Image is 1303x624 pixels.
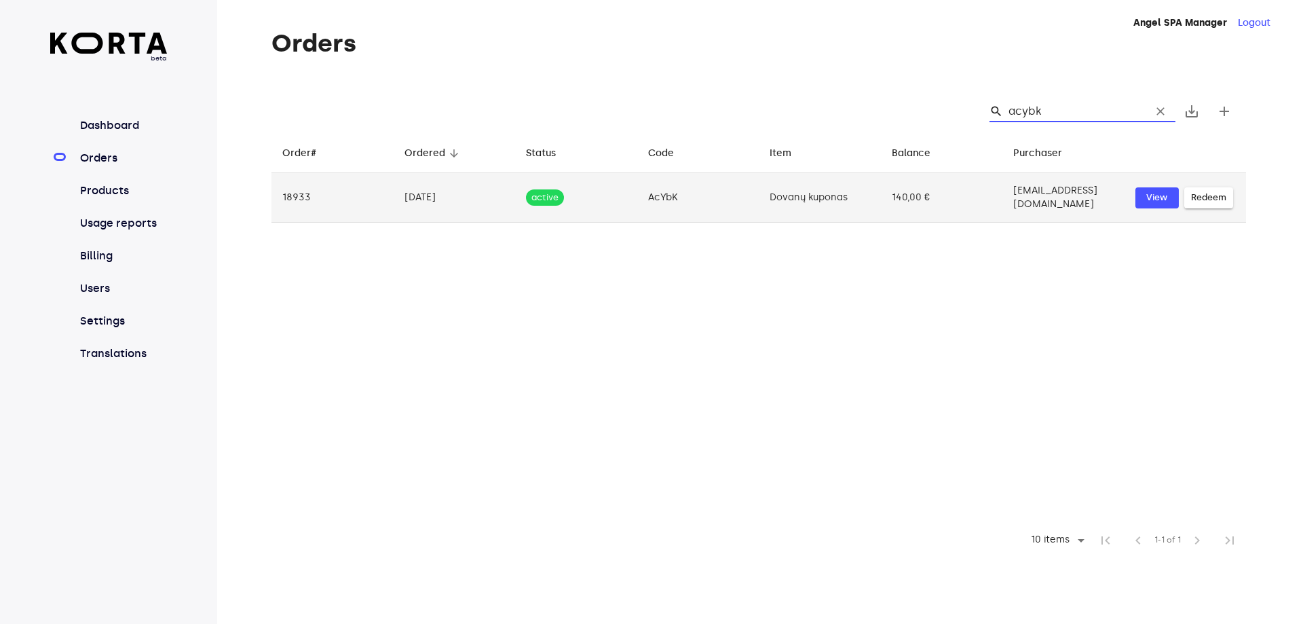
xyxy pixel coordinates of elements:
div: Balance [892,145,930,162]
td: 140,00 € [881,173,1003,223]
span: Previous Page [1122,524,1154,557]
div: Status [526,145,556,162]
td: 18933 [271,173,394,223]
span: View [1142,190,1172,206]
a: Orders [77,150,168,166]
a: Usage reports [77,215,168,232]
a: beta [50,33,168,63]
a: Dashboard [77,117,168,134]
span: Item [770,145,809,162]
div: Ordered [404,145,445,162]
span: Ordered [404,145,463,162]
span: Last Page [1213,524,1246,557]
span: Redeem [1191,190,1226,206]
span: Purchaser [1013,145,1080,162]
span: 1-1 of 1 [1154,534,1181,547]
div: Order# [282,145,316,162]
strong: Angel SPA Manager [1133,17,1227,29]
td: [DATE] [394,173,516,223]
img: Korta [50,33,168,54]
div: 10 items [1022,530,1089,551]
a: Translations [77,346,168,362]
h1: Orders [271,30,1246,57]
div: 10 items [1027,534,1073,546]
input: Search [1008,100,1140,122]
span: clear [1154,105,1167,118]
a: Products [77,183,168,199]
span: add [1216,103,1232,120]
a: Settings [77,313,168,329]
a: Billing [77,248,168,264]
button: Clear Search [1146,96,1175,126]
td: Dovanų kuponas [759,173,881,223]
span: Search [989,105,1003,118]
button: Redeem [1184,187,1233,208]
div: Purchaser [1013,145,1062,162]
span: Order# [282,145,334,162]
div: Item [770,145,791,162]
button: View [1135,187,1179,208]
button: Logout [1238,16,1270,30]
div: Code [648,145,674,162]
span: save_alt [1184,103,1200,120]
a: Users [77,280,168,297]
td: [EMAIL_ADDRESS][DOMAIN_NAME] [1002,173,1125,223]
span: Status [526,145,573,162]
span: Balance [892,145,948,162]
span: beta [50,54,168,63]
span: First Page [1089,524,1122,557]
span: Next Page [1181,524,1213,557]
span: active [526,191,564,204]
button: Export [1175,95,1208,128]
button: Create new gift card [1208,95,1241,128]
span: Code [648,145,692,162]
td: AcYbK [637,173,759,223]
span: arrow_downward [448,147,460,160]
